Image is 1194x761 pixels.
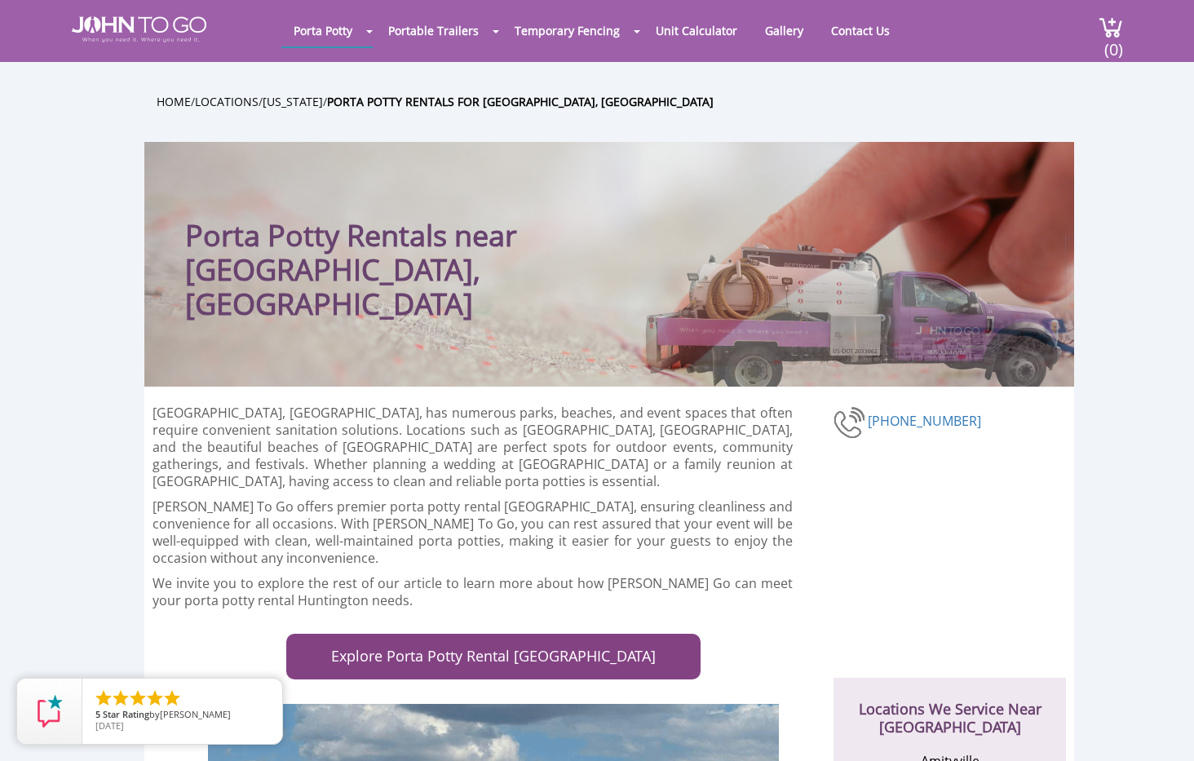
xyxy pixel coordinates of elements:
h2: Locations We Service Near [GEOGRAPHIC_DATA] [850,678,1050,736]
p: [PERSON_NAME] To Go offers premier porta potty rental [GEOGRAPHIC_DATA], ensuring cleanliness and... [153,498,793,567]
img: Truck [626,235,1066,387]
h1: Porta Potty Rentals near [GEOGRAPHIC_DATA], [GEOGRAPHIC_DATA] [185,175,711,321]
p: We invite you to explore the rest of our article to learn more about how [PERSON_NAME] Go can mee... [153,575,793,609]
img: cart a [1099,16,1123,38]
span: by [95,710,269,721]
a: [PHONE_NUMBER] [868,412,981,430]
span: (0) [1103,25,1123,60]
li:  [162,688,182,708]
span: 5 [95,708,100,720]
ul: / / / [157,92,1086,111]
a: Explore Porta Potty Rental [GEOGRAPHIC_DATA] [286,634,701,679]
img: JOHN to go [72,16,206,42]
span: [DATE] [95,719,124,732]
a: Porta Potty [281,15,365,46]
a: [US_STATE] [263,94,323,109]
p: [GEOGRAPHIC_DATA], [GEOGRAPHIC_DATA], has numerous parks, beaches, and event spaces that often re... [153,405,793,490]
li:  [145,688,165,708]
img: phone-number [834,405,868,440]
a: Home [157,94,191,109]
a: Locations [195,94,259,109]
a: Portable Trailers [376,15,491,46]
li:  [128,688,148,708]
img: Review Rating [33,695,66,728]
li:  [94,688,113,708]
span: [PERSON_NAME] [160,708,231,720]
a: Unit Calculator [643,15,750,46]
a: Porta Potty Rentals for [GEOGRAPHIC_DATA], [GEOGRAPHIC_DATA] [327,94,714,109]
button: Live Chat [1129,696,1194,761]
a: Gallery [753,15,816,46]
a: Temporary Fencing [502,15,632,46]
a: Contact Us [819,15,902,46]
span: Star Rating [103,708,149,720]
li:  [111,688,130,708]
